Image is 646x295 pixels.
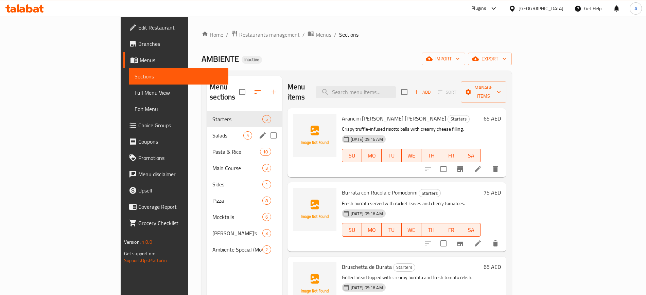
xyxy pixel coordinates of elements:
h6: 65 AED [484,262,501,272]
span: 3 [263,230,270,237]
span: Sections [135,72,223,80]
span: Pasta & Rice [212,148,260,156]
a: Menus [308,30,331,39]
span: Salads [212,131,243,140]
span: Mocktails [212,213,262,221]
div: Starters [448,115,470,123]
button: MO [362,149,382,162]
span: Bruschetta de Burata [342,262,392,272]
span: Sections [339,31,359,39]
button: SU [342,223,362,237]
div: Plugins [471,4,486,13]
div: items [262,180,271,188]
div: Starters [419,189,441,197]
span: TH [424,151,438,161]
nav: breadcrumb [202,30,512,39]
p: Crispy truffle-infused risotto balls with creamy cheese filling. [342,125,481,133]
span: Select to update [436,236,451,251]
a: Restaurants management [231,30,300,39]
span: Select section [397,85,412,99]
div: Mocktails6 [207,209,282,225]
span: WE [404,225,419,235]
span: Upsell [138,186,223,195]
button: TU [382,223,401,237]
span: Main Course [212,164,262,172]
div: [PERSON_NAME]'s3 [207,225,282,241]
div: items [262,197,271,205]
span: SU [345,225,359,235]
span: FR [444,225,458,235]
button: delete [487,161,504,177]
button: TH [421,223,441,237]
input: search [316,86,396,98]
span: Add [413,88,432,96]
a: Upsell [123,182,228,199]
span: 1 [263,181,270,188]
span: Starters [448,115,469,123]
span: Sort sections [249,84,266,100]
span: SU [345,151,359,161]
div: Starters5 [207,111,282,127]
span: import [427,55,460,63]
button: edit [258,130,268,141]
span: Version: [124,238,141,246]
span: MO [365,151,379,161]
h2: Menu items [287,82,308,102]
button: WE [402,223,421,237]
button: Branch-specific-item [452,235,468,252]
a: Coupons [123,133,228,150]
button: Add section [266,84,282,100]
span: 1.0.0 [142,238,152,246]
span: FR [444,151,458,161]
div: Sides [212,180,262,188]
span: WE [404,151,419,161]
button: export [468,53,512,65]
a: Choice Groups [123,117,228,133]
a: Promotions [123,150,228,166]
div: Pizza8 [207,192,282,209]
span: 10 [260,149,270,155]
span: Menus [140,56,223,64]
nav: Menu sections [207,108,282,260]
span: TH [424,225,438,235]
span: Edit Restaurant [138,23,223,32]
span: Coverage Report [138,203,223,211]
span: Starters [419,189,440,197]
span: 2 [263,246,270,253]
span: [DATE] 09:16 AM [348,284,386,291]
span: Promotions [138,154,223,162]
span: Starters [212,115,262,123]
button: TH [421,149,441,162]
div: items [243,131,252,140]
span: 5 [263,116,270,123]
span: MO [365,225,379,235]
span: Select section first [433,87,461,97]
li: / [302,31,305,39]
p: Grilled bread topped with creamy burrata and fresh tomato relish. [342,273,481,282]
button: MO [362,223,382,237]
a: Menus [123,52,228,68]
button: import [422,53,465,65]
div: items [260,148,271,156]
div: items [262,229,271,237]
span: Coupons [138,137,223,146]
span: export [473,55,506,63]
div: items [262,115,271,123]
a: Edit menu item [474,165,482,173]
div: Main Course3 [207,160,282,176]
button: FR [441,149,461,162]
span: Manage items [466,84,501,100]
span: TU [384,151,399,161]
span: Select all sections [235,85,249,99]
span: Ambiente Special (Mocktails) [212,245,262,254]
button: TU [382,149,401,162]
a: Grocery Checklist [123,215,228,231]
span: Grocery Checklist [138,219,223,227]
div: Salads5edit [207,127,282,144]
span: Starters [394,263,415,271]
button: SA [461,149,481,162]
span: Arancini [PERSON_NAME] [PERSON_NAME] [342,113,446,124]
